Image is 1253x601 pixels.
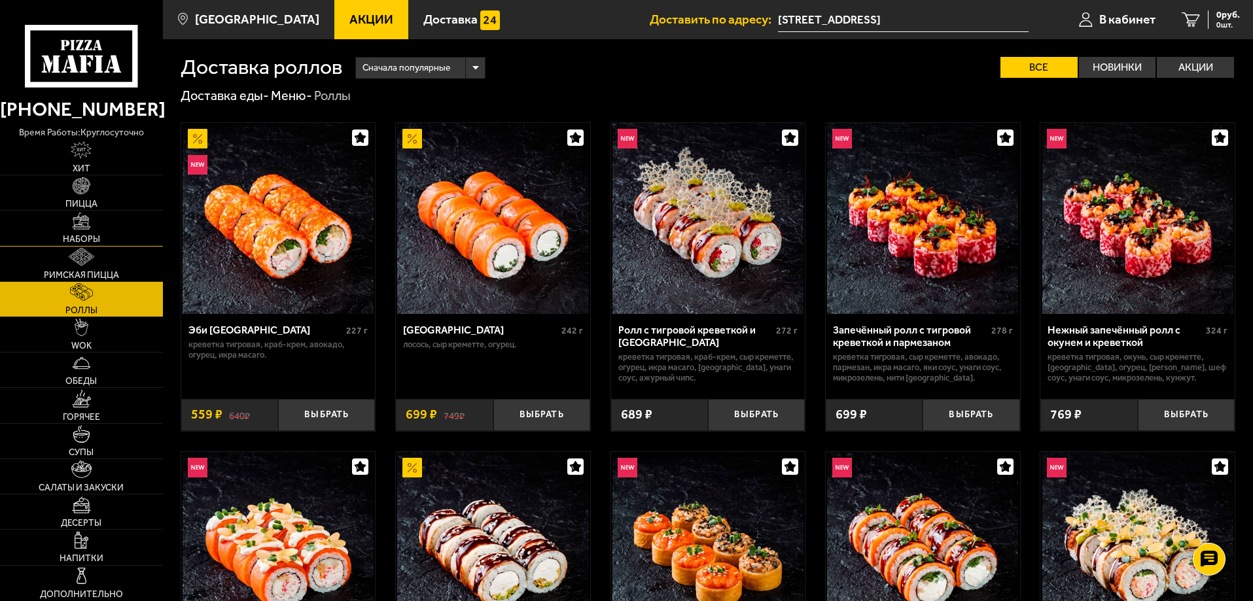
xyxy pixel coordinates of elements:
[1050,408,1082,421] span: 769 ₽
[181,88,269,103] a: Доставка еды-
[1138,399,1235,431] button: Выбрать
[423,13,478,26] span: Доставка
[832,129,852,148] img: Новинка
[826,123,1020,314] a: НовинкаЗапечённый ролл с тигровой креветкой и пармезаном
[402,458,422,477] img: Акционный
[991,325,1013,336] span: 278 г
[1157,57,1234,78] label: Акции
[73,164,90,173] span: Хит
[69,448,94,457] span: Супы
[561,325,583,336] span: 242 г
[402,129,422,148] img: Акционный
[833,324,988,349] div: Запечённый ролл с тигровой креветкой и пармезаном
[1216,10,1240,20] span: 0 руб.
[191,408,222,421] span: 559 ₽
[403,339,583,350] p: лосось, Сыр креметте, огурец.
[621,408,652,421] span: 689 ₽
[314,88,351,105] div: Роллы
[650,13,778,26] span: Доставить по адресу:
[611,123,805,314] a: НовинкаРолл с тигровой креветкой и Гуакамоле
[63,235,100,244] span: Наборы
[188,324,344,336] div: Эби [GEOGRAPHIC_DATA]
[778,8,1029,32] input: Ваш адрес доставки
[181,123,376,314] a: АкционныйНовинкаЭби Калифорния
[61,519,101,528] span: Десерты
[1099,13,1156,26] span: В кабинет
[188,458,207,477] img: Новинка
[493,399,590,431] button: Выбрать
[1206,325,1227,336] span: 324 г
[1000,57,1078,78] label: Все
[40,590,123,599] span: Дополнительно
[65,199,97,209] span: Пицца
[1048,352,1227,383] p: креветка тигровая, окунь, Сыр креметте, [GEOGRAPHIC_DATA], огурец, [PERSON_NAME], шеф соус, унаги...
[1079,57,1156,78] label: Новинки
[278,399,375,431] button: Выбрать
[229,408,250,421] s: 640 ₽
[832,458,852,477] img: Новинка
[618,352,798,383] p: креветка тигровая, краб-крем, Сыр креметте, огурец, икра масаго, [GEOGRAPHIC_DATA], унаги соус, а...
[836,408,867,421] span: 699 ₽
[362,56,450,80] span: Сначала популярные
[188,155,207,175] img: Новинка
[444,408,465,421] s: 749 ₽
[403,324,558,336] div: [GEOGRAPHIC_DATA]
[923,399,1019,431] button: Выбрать
[71,341,92,351] span: WOK
[1047,129,1067,148] img: Новинка
[195,13,319,26] span: [GEOGRAPHIC_DATA]
[776,325,798,336] span: 272 г
[346,325,368,336] span: 227 г
[618,458,637,477] img: Новинка
[63,413,100,422] span: Горячее
[188,129,207,148] img: Акционный
[480,10,500,30] img: 15daf4d41897b9f0e9f617042186c801.svg
[65,377,97,386] span: Обеды
[1042,123,1233,314] img: Нежный запечённый ролл с окунем и креветкой
[188,339,368,360] p: креветка тигровая, краб-крем, авокадо, огурец, икра масаго.
[60,554,103,563] span: Напитки
[39,483,124,492] span: Салаты и закуски
[827,123,1018,314] img: Запечённый ролл с тигровой креветкой и пармезаном
[1048,324,1203,349] div: Нежный запечённый ролл с окунем и креветкой
[1216,21,1240,29] span: 0 шт.
[181,57,342,78] h1: Доставка роллов
[183,123,374,314] img: Эби Калифорния
[271,88,312,103] a: Меню-
[618,129,637,148] img: Новинка
[406,408,437,421] span: 699 ₽
[1047,458,1067,477] img: Новинка
[708,399,805,431] button: Выбрать
[396,123,590,314] a: АкционныйФиладельфия
[618,324,773,349] div: Ролл с тигровой креветкой и [GEOGRAPHIC_DATA]
[1040,123,1235,314] a: НовинкаНежный запечённый ролл с окунем и креветкой
[349,13,393,26] span: Акции
[44,271,119,280] span: Римская пицца
[65,306,97,315] span: Роллы
[397,123,588,314] img: Филадельфия
[833,352,1013,383] p: креветка тигровая, Сыр креметте, авокадо, пармезан, икра масаго, яки соус, унаги соус, микрозелен...
[612,123,803,314] img: Ролл с тигровой креветкой и Гуакамоле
